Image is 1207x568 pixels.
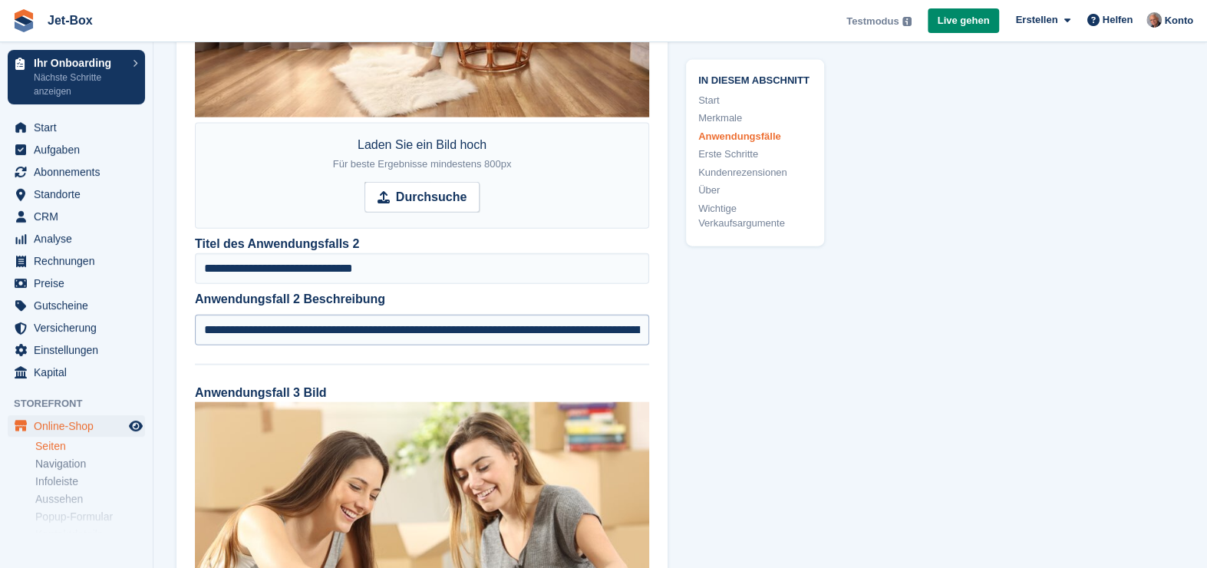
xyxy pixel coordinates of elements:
a: menu [8,161,145,183]
img: icon-info-grey-7440780725fd019a000dd9b08b2336e03edf1995a4989e88bcd33f0948082b44.svg [902,17,912,26]
span: Rechnungen [34,250,126,272]
a: Kontaktdetails [35,527,145,542]
label: Titel des Anwendungsfalls 2 [195,235,359,253]
div: Laden Sie ein Bild hoch [333,136,512,173]
span: Online-Shop [34,415,126,437]
span: Aufgaben [34,139,126,160]
span: Live gehen [938,13,990,28]
a: Anwendungsfälle [698,129,812,144]
span: Start [34,117,126,138]
a: menu [8,272,145,294]
span: Versicherung [34,317,126,338]
a: menu [8,206,145,227]
a: Start [698,93,812,108]
a: Kundenrezensionen [698,165,812,180]
strong: Durchsuche [396,188,467,206]
input: Durchsuche [364,182,480,213]
a: Erste Schritte [698,147,812,162]
span: Preise [34,272,126,294]
span: CRM [34,206,126,227]
span: Kapital [34,362,126,383]
span: Testmodus [846,14,899,29]
a: Merkmale [698,111,812,126]
img: Kai-Uwe Walzer [1146,12,1162,28]
a: menu [8,295,145,316]
a: menu [8,183,145,205]
a: Wichtige Verkaufsargumente [698,201,812,231]
a: menu [8,250,145,272]
a: menu [8,139,145,160]
a: menu [8,117,145,138]
span: Gutscheine [34,295,126,316]
a: Seiten [35,439,145,454]
p: Ihr Onboarding [34,58,125,68]
a: menu [8,228,145,249]
a: Vorschau-Shop [127,417,145,435]
a: Popup-Formular [35,510,145,524]
a: Infoleiste [35,474,145,489]
p: Nächste Schritte anzeigen [34,71,125,98]
span: Storefront [14,396,153,411]
span: Standorte [34,183,126,205]
a: Live gehen [928,8,1000,34]
span: In diesem Abschnitt [698,72,812,87]
a: Jet-Box [41,8,99,33]
img: stora-icon-8386f47178a22dfd0bd8f6a31ec36ba5ce8667c1dd55bd0f319d3a0aa187defe.svg [12,9,35,32]
span: Abonnements [34,161,126,183]
label: Anwendungsfall 2 Beschreibung [195,290,649,309]
a: Speisekarte [8,415,145,437]
a: Aussehen [35,492,145,507]
span: Für beste Ergebnisse mindestens 800px [333,158,512,170]
a: Navigation [35,457,145,471]
span: Konto [1164,13,1193,28]
span: Analyse [34,228,126,249]
label: Anwendungsfall 3 Bild [195,386,327,399]
span: Erstellen [1015,12,1057,28]
a: menu [8,362,145,383]
a: Ihr Onboarding Nächste Schritte anzeigen [8,50,145,104]
span: Helfen [1103,12,1133,28]
a: menu [8,317,145,338]
a: Über [698,183,812,198]
a: menu [8,339,145,361]
span: Einstellungen [34,339,126,361]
